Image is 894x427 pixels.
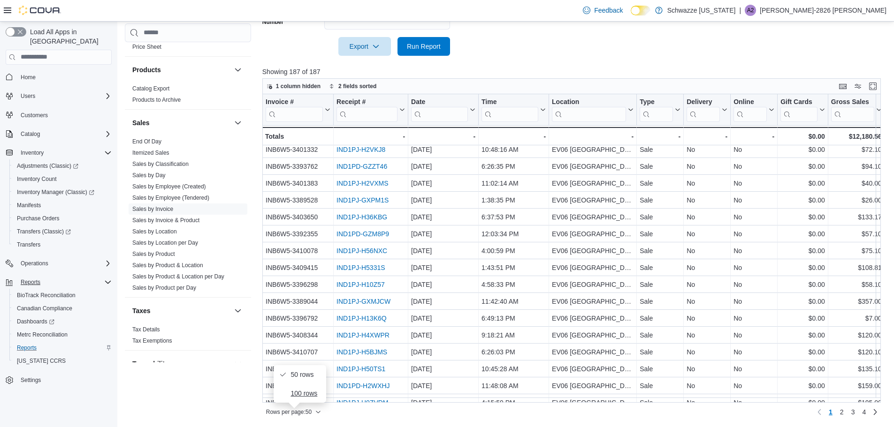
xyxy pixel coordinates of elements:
div: Sale [640,178,680,189]
button: Delivery [687,97,727,121]
button: Rows per page:50 [262,406,325,418]
div: $133.17 [831,211,882,223]
a: Reports [13,342,40,353]
a: Home [17,72,39,83]
button: Inventory Count [9,172,115,186]
h3: Sales [132,118,150,127]
a: IND1PJ-GXMJCW [336,298,390,305]
a: Tax Exemptions [132,337,172,344]
div: $57.10 [831,228,882,240]
div: Time [481,97,538,121]
a: IND1PJ-H2VKJ8 [336,146,385,153]
button: Reports [17,277,44,288]
a: Purchase Orders [13,213,63,224]
span: Sales by Location per Day [132,239,198,247]
div: No [734,178,774,189]
a: BioTrack Reconciliation [13,290,79,301]
div: - [552,131,634,142]
div: No [734,262,774,273]
div: Date [411,97,468,106]
a: Manifests [13,200,45,211]
div: Gross Sales [831,97,874,121]
div: $0.00 [780,144,825,155]
span: Reports [17,277,112,288]
a: Sales by Product [132,251,175,257]
div: Gift Card Sales [780,97,818,121]
a: IND1PJ-H5BJMS [336,348,387,356]
span: Reports [13,342,112,353]
div: INB6W5-3392355 [266,228,330,240]
button: Display options [852,81,863,92]
div: [DATE] [411,228,475,240]
button: Canadian Compliance [9,302,115,315]
button: BioTrack Reconciliation [9,289,115,302]
input: Dark Mode [631,6,650,15]
a: IND1PJ-H50TS1 [336,365,385,373]
div: Receipt # URL [336,97,397,121]
button: Traceability [132,359,230,368]
button: Home [2,70,115,84]
div: Pricing [125,41,251,56]
div: $0.00 [780,211,825,223]
div: $12,180.56 [831,131,882,142]
div: 6:26:35 PM [481,161,546,172]
span: Manifests [17,202,41,209]
div: Sales [125,136,251,297]
button: Metrc Reconciliation [9,328,115,341]
a: Sales by Location per Day [132,240,198,246]
a: Tax Details [132,326,160,333]
button: Gift Cards [780,97,825,121]
span: Sales by Classification [132,160,189,168]
div: No [687,195,727,206]
div: Gross Sales [831,97,874,106]
div: 12:03:34 PM [481,228,546,240]
a: IND1PJ-H4XWPR [336,331,390,339]
div: INB6W5-3403650 [266,211,330,223]
span: Sales by Product & Location [132,262,203,269]
a: Sales by Product & Location per Day [132,273,224,280]
div: INB6W5-3409415 [266,262,330,273]
div: $0.00 [780,228,825,240]
h3: Taxes [132,306,151,315]
div: INB6W5-3393762 [266,161,330,172]
span: Purchase Orders [13,213,112,224]
span: Settings [17,374,112,386]
span: 2 fields sorted [338,82,376,90]
div: $0.00 [780,262,825,273]
h3: Traceability [132,359,168,368]
div: - [411,131,475,142]
a: IND1PJ-GXPM1S [336,196,389,204]
span: Canadian Compliance [13,303,112,314]
span: Export [344,37,385,56]
p: Schwazze [US_STATE] [667,5,736,16]
span: Run Report [407,42,441,51]
span: Load All Apps in [GEOGRAPHIC_DATA] [26,27,112,46]
a: Sales by Location [132,228,177,235]
a: IND1PJ-H36KBG [336,213,387,221]
span: Canadian Compliance [17,305,72,312]
button: [US_STATE] CCRS [9,354,115,367]
a: Dashboards [9,315,115,328]
div: Totals [265,131,330,142]
span: Manifests [13,200,112,211]
div: Gift Cards [780,97,818,106]
span: Transfers [17,241,40,248]
p: Showing 187 of 187 [262,67,887,76]
span: Sales by Location [132,228,177,235]
span: Purchase Orders [17,215,60,222]
a: Page 2 of 4 [836,405,848,420]
div: EV06 [GEOGRAPHIC_DATA] [552,144,634,155]
div: $75.10 [831,245,882,256]
span: Customers [21,112,48,119]
span: Sales by Invoice [132,205,173,213]
a: Sales by Employee (Created) [132,183,206,190]
a: Sales by Invoice & Product [132,217,199,224]
nav: Complex example [6,67,112,412]
button: Traceability [232,358,244,369]
span: Operations [17,258,112,269]
span: Customers [17,109,112,121]
div: Online [734,97,767,121]
span: Home [21,74,36,81]
div: INB6W5-3401332 [266,144,330,155]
